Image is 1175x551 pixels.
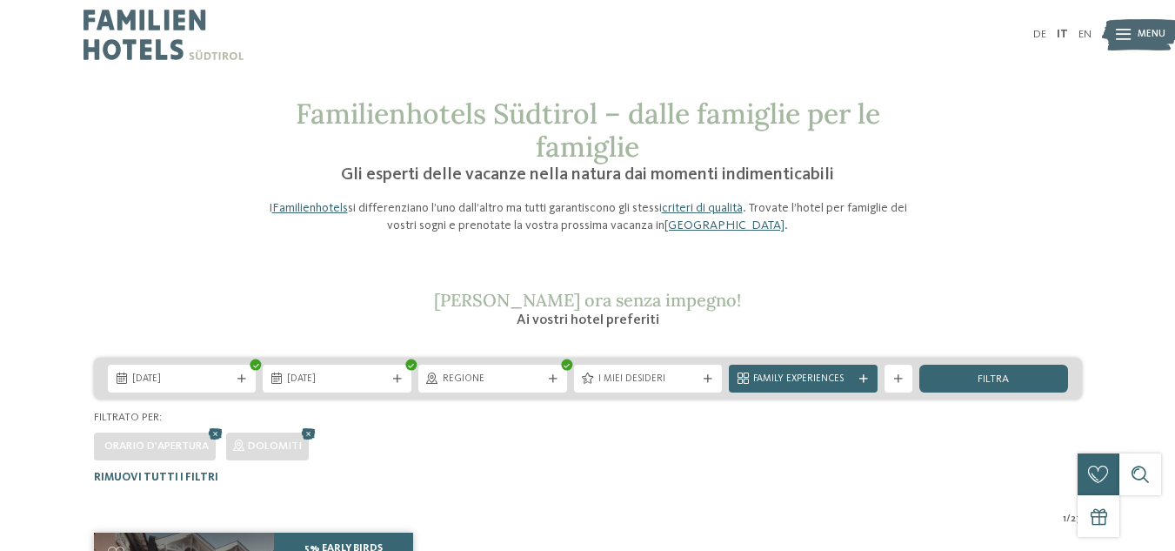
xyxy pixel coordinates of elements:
[434,289,741,311] span: [PERSON_NAME] ora senza impegno!
[296,96,880,165] span: Familienhotels Südtirol – dalle famiglie per le famiglie
[978,374,1009,386] span: filtra
[287,373,387,386] span: [DATE]
[517,313,659,327] span: Ai vostri hotel preferiti
[662,202,743,214] a: criteri di qualità
[272,202,348,214] a: Familienhotels
[1033,29,1046,40] a: DE
[132,373,232,386] span: [DATE]
[248,440,302,452] span: Dolomiti
[1066,513,1071,527] span: /
[257,199,918,234] p: I si differenziano l’uno dall’altro ma tutti garantiscono gli stessi . Trovate l’hotel per famigl...
[94,412,162,423] span: Filtrato per:
[443,373,543,386] span: Regione
[1078,29,1092,40] a: EN
[1138,28,1165,42] span: Menu
[753,373,853,386] span: Family Experiences
[598,373,698,386] span: I miei desideri
[104,440,209,452] span: Orario d'apertura
[1071,513,1082,527] span: 27
[1057,29,1068,40] a: IT
[664,219,784,232] a: [GEOGRAPHIC_DATA]
[94,472,218,483] span: Rimuovi tutti i filtri
[341,166,834,184] span: Gli esperti delle vacanze nella natura dai momenti indimenticabili
[1063,513,1066,527] span: 1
